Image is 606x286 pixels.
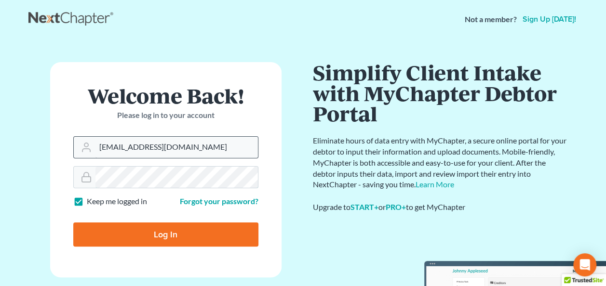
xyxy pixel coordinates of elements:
[313,135,568,190] p: Eliminate hours of data entry with MyChapter, a secure online portal for your debtor to input the...
[73,222,258,247] input: Log In
[73,85,258,106] h1: Welcome Back!
[416,180,454,189] a: Learn More
[465,14,517,25] strong: Not a member?
[180,196,258,206] a: Forgot your password?
[313,62,568,124] h1: Simplify Client Intake with MyChapter Debtor Portal
[87,196,147,207] label: Keep me logged in
[73,110,258,121] p: Please log in to your account
[521,15,578,23] a: Sign up [DATE]!
[313,202,568,213] div: Upgrade to or to get MyChapter
[386,202,406,211] a: PRO+
[573,253,596,276] div: Open Intercom Messenger
[350,202,378,211] a: START+
[95,137,258,158] input: Email Address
